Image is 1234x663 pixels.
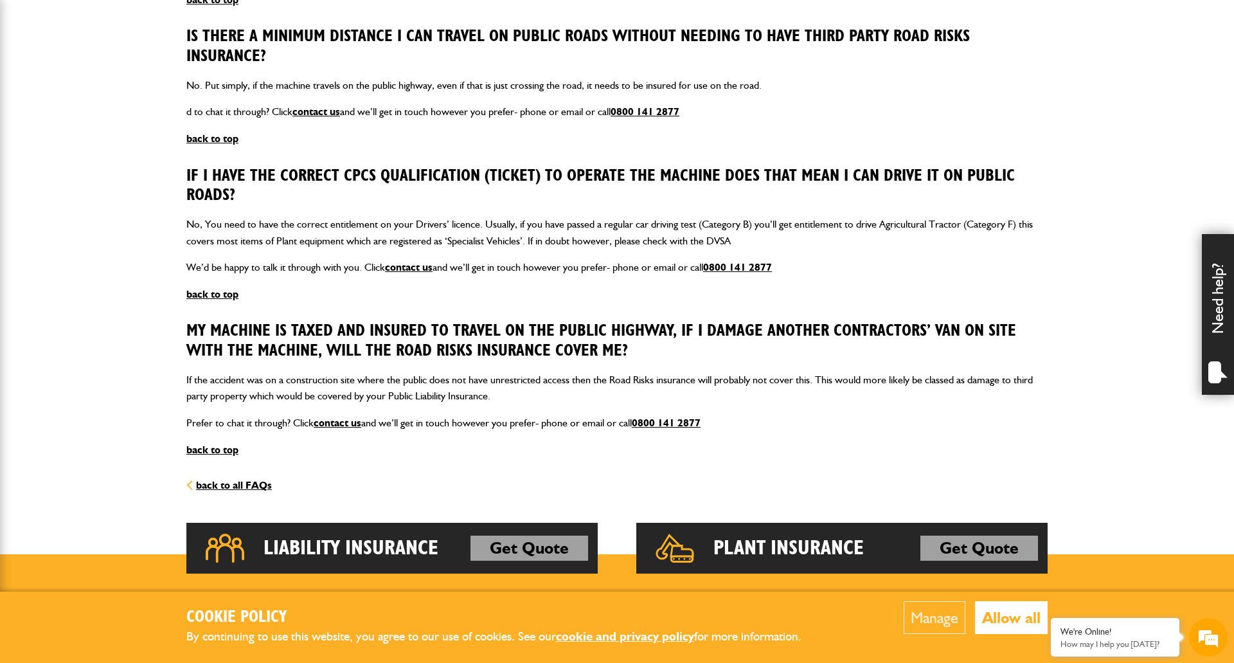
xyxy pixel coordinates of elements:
[975,601,1048,634] button: Allow all
[292,105,340,118] a: contact us
[186,259,1048,276] p: We’d be happy to talk it through with you. Click and we’ll get in touch however you prefer- phone...
[17,157,235,185] input: Enter your email address
[703,261,772,273] a: 0800 141 2877
[211,6,242,37] div: Minimize live chat window
[186,479,272,491] a: back to all FAQs
[1202,234,1234,395] div: Need help?
[17,195,235,223] input: Enter your phone number
[470,536,588,561] a: Get Quote
[186,288,238,300] a: back to top
[186,415,1048,431] p: Prefer to chat it through? Click and we’ll get in touch however you prefer- phone or email or call
[186,27,1048,66] h3: Is there a minimum distance I can travel on public roads without needing to have third party road...
[1060,639,1170,649] p: How may I help you today?
[186,627,823,647] p: By continuing to use this website, you agree to our use of cookies. See our for more information.
[314,417,361,429] a: contact us
[920,536,1038,561] a: Get Quote
[186,167,1048,206] h3: If I have the correct CPCS qualification (ticket) to operate the machine does that mean I can dri...
[186,372,1048,404] p: If the accident was on a construction site where the public does not have unrestricted access the...
[186,608,823,628] h2: Cookie Policy
[186,104,1048,120] p: d to chat it through? Click and we’ll get in touch however you prefer- phone or email or call
[17,233,235,385] textarea: Type your message and hit 'Enter'
[175,396,233,413] em: Start Chat
[556,629,694,644] a: cookie and privacy policy
[904,601,965,634] button: Manage
[186,444,238,456] a: back to top
[1060,626,1170,637] div: We're Online!
[17,119,235,147] input: Enter your last name
[186,77,1048,94] p: No. Put simply, if the machine travels on the public highway, even if that is just crossing the r...
[385,261,433,273] a: contact us
[67,72,216,89] div: Chat with us now
[186,322,1048,361] h3: My machine is taxed and insured to travel on the public highway, if I damage another contractors’...
[611,105,679,118] a: 0800 141 2877
[186,216,1048,249] p: No, You need to have the correct entitlement on your Drivers’ licence. Usually, if you have passe...
[713,536,864,561] h2: Plant Insurance
[264,536,438,561] h2: Liability Insurance
[186,132,238,145] a: back to top
[22,71,54,89] img: d_20077148190_company_1631870298795_20077148190
[632,417,701,429] a: 0800 141 2877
